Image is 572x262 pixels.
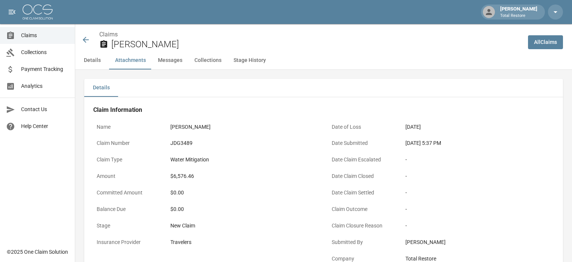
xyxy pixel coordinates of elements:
p: Claim Outcome [328,202,396,217]
nav: breadcrumb [99,30,522,39]
div: - [405,172,551,180]
div: Travelers [170,238,191,246]
button: Details [84,79,118,97]
p: Total Restore [500,13,537,19]
button: open drawer [5,5,20,20]
span: Collections [21,48,69,56]
p: Date Claim Escalated [328,152,396,167]
button: Details [75,51,109,69]
div: $6,576.46 [170,172,194,180]
p: Name [93,120,161,134]
div: New Claim [170,222,316,230]
div: $0.00 [170,205,316,213]
p: Date Claim Settled [328,185,396,200]
p: Claim Closure Reason [328,218,396,233]
p: Date of Loss [328,120,396,134]
div: [PERSON_NAME] [497,5,540,19]
p: Stage [93,218,161,233]
span: Claims [21,32,69,39]
a: AllClaims [528,35,563,49]
span: Analytics [21,82,69,90]
div: - [405,156,551,164]
div: Water Mitigation [170,156,209,164]
p: Balance Due [93,202,161,217]
div: [DATE] 5:37 PM [405,139,551,147]
span: Contact Us [21,105,69,113]
p: Date Claim Closed [328,169,396,184]
button: Attachments [109,51,152,69]
button: Stage History [228,51,272,69]
a: Claims [99,31,118,38]
button: Collections [188,51,228,69]
button: Messages [152,51,188,69]
div: details tabs [84,79,563,97]
p: Amount [93,169,161,184]
h2: [PERSON_NAME] [111,39,522,50]
p: Claim Number [93,136,161,151]
span: Payment Tracking [21,65,69,73]
h4: Claim Information [93,106,554,114]
div: [DATE] [405,123,421,131]
div: - [405,222,551,230]
div: © 2025 One Claim Solution [7,248,68,256]
div: JDG3489 [170,139,193,147]
div: $0.00 [170,189,316,197]
div: anchor tabs [75,51,572,69]
img: ocs-logo-white-transparent.png [23,5,53,20]
div: - [405,205,551,213]
p: Date Submitted [328,136,396,151]
p: Committed Amount [93,185,161,200]
p: Submitted By [328,235,396,250]
p: Insurance Provider [93,235,161,250]
div: [PERSON_NAME] [405,238,551,246]
span: Help Center [21,122,69,130]
p: Claim Type [93,152,161,167]
div: - [405,189,551,197]
div: [PERSON_NAME] [170,123,211,131]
